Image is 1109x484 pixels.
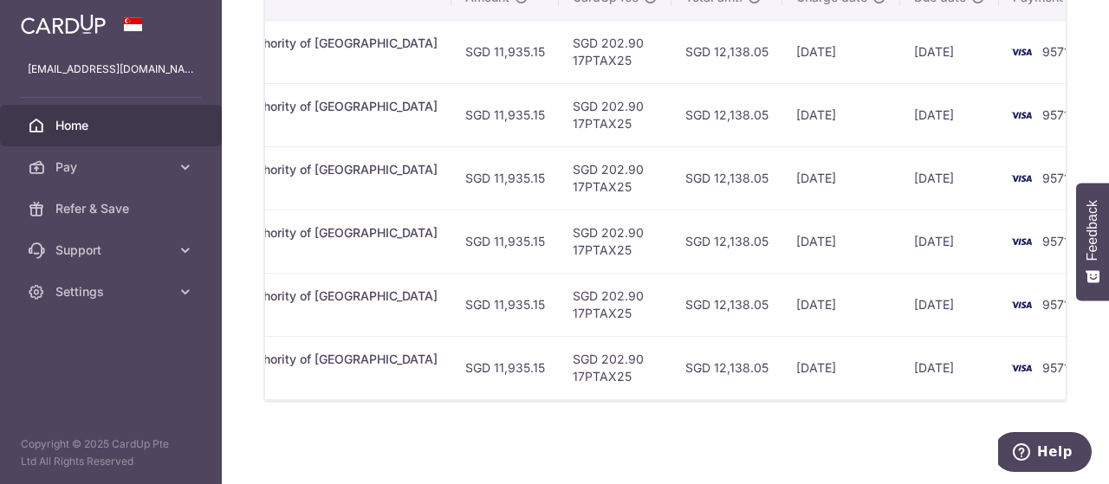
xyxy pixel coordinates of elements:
[671,146,782,210] td: SGD 12,138.05
[782,83,900,146] td: [DATE]
[55,242,170,259] span: Support
[451,20,559,83] td: SGD 11,935.15
[559,20,671,83] td: SGD 202.90 17PTAX25
[1042,360,1069,375] span: 9571
[1042,44,1069,59] span: 9571
[559,146,671,210] td: SGD 202.90 17PTAX25
[55,158,170,176] span: Pay
[782,336,900,399] td: [DATE]
[559,336,671,399] td: SGD 202.90 17PTAX25
[1042,107,1069,122] span: 9571
[28,61,194,78] p: [EMAIL_ADDRESS][DOMAIN_NAME]
[55,117,170,134] span: Home
[451,146,559,210] td: SGD 11,935.15
[900,210,999,273] td: [DATE]
[1004,168,1039,189] img: Bank Card
[21,14,106,35] img: CardUp
[451,210,559,273] td: SGD 11,935.15
[1042,234,1069,248] span: 9571
[782,146,900,210] td: [DATE]
[451,83,559,146] td: SGD 11,935.15
[998,432,1092,475] iframe: Opens a widget where you can find more information
[782,20,900,83] td: [DATE]
[782,210,900,273] td: [DATE]
[1004,294,1039,315] img: Bank Card
[1004,105,1039,126] img: Bank Card
[1085,200,1100,261] span: Feedback
[451,273,559,336] td: SGD 11,935.15
[671,83,782,146] td: SGD 12,138.05
[900,20,999,83] td: [DATE]
[900,146,999,210] td: [DATE]
[900,336,999,399] td: [DATE]
[1042,171,1069,185] span: 9571
[1004,231,1039,252] img: Bank Card
[55,200,170,217] span: Refer & Save
[900,83,999,146] td: [DATE]
[559,273,671,336] td: SGD 202.90 17PTAX25
[1004,42,1039,62] img: Bank Card
[1004,358,1039,378] img: Bank Card
[671,20,782,83] td: SGD 12,138.05
[559,83,671,146] td: SGD 202.90 17PTAX25
[671,210,782,273] td: SGD 12,138.05
[671,273,782,336] td: SGD 12,138.05
[900,273,999,336] td: [DATE]
[55,283,170,300] span: Settings
[782,273,900,336] td: [DATE]
[451,336,559,399] td: SGD 11,935.15
[671,336,782,399] td: SGD 12,138.05
[559,210,671,273] td: SGD 202.90 17PTAX25
[1076,183,1109,300] button: Feedback - Show survey
[1042,297,1069,312] span: 9571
